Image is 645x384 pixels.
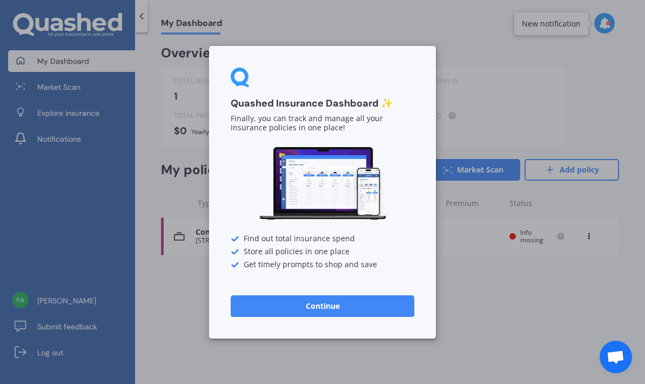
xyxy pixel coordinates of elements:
p: Finally, you can track and manage all your insurance policies in one place! [231,114,414,133]
div: Store all policies in one place [231,247,414,256]
img: Dashboard [258,145,387,222]
div: Get timely prompts to shop and save [231,260,414,269]
button: Continue [231,295,414,316]
a: Open chat [600,341,632,373]
h3: Quashed Insurance Dashboard ✨ [231,97,414,110]
div: Find out total insurance spend [231,234,414,243]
